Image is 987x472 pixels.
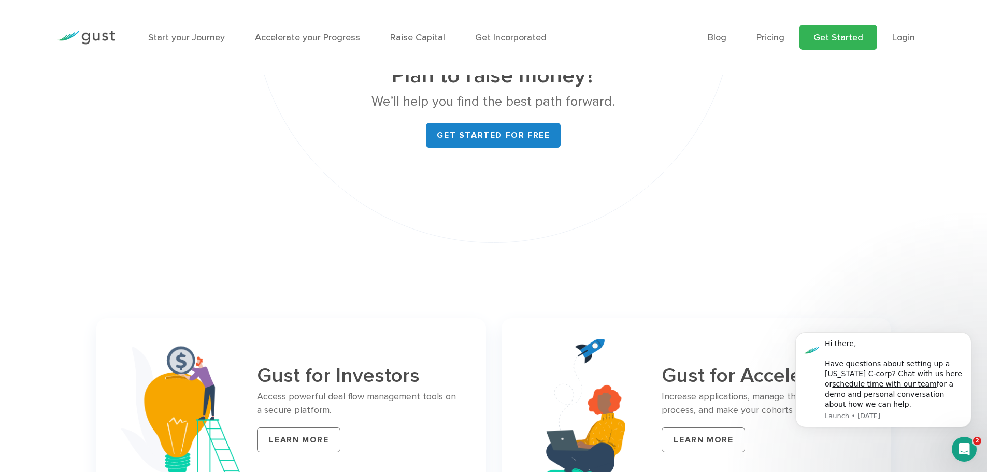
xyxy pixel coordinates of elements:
a: Start your Journey [148,32,225,43]
h3: Gust for Investors [257,365,461,387]
div: Widget chat [814,360,987,472]
a: Pricing [756,32,784,43]
a: Raise Capital [390,32,445,43]
p: Increase applications, manage the application process, and make your cohorts happy. [662,390,866,417]
p: Access powerful deal flow management tools on a secure platform. [257,390,461,417]
a: LEARN MORE [257,427,340,452]
img: Gust Logo [57,31,115,45]
iframe: Intercom notifications message [780,317,987,444]
h3: Gust for Accelerators [662,365,866,387]
a: Get started for free [426,123,561,148]
p: We’ll help you find the best path forward. [298,91,689,112]
a: Get Incorporated [475,32,547,43]
a: Accelerate your Progress [255,32,360,43]
a: LEARN MORE [662,427,745,452]
h2: Plan to raise money? [298,62,689,91]
a: Blog [708,32,726,43]
a: Login [892,32,915,43]
iframe: Chat Widget [814,360,987,472]
a: Get Started [799,25,877,50]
